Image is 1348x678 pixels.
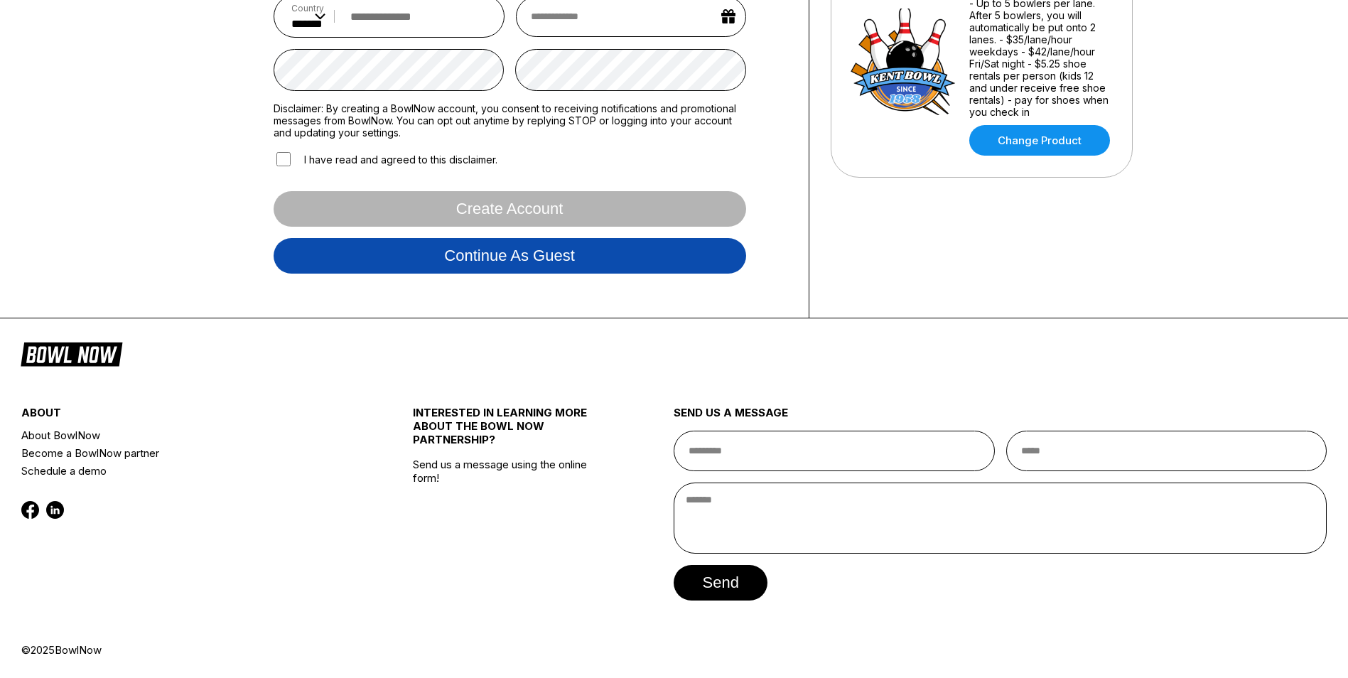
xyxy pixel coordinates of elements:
[969,125,1110,156] a: Change Product
[413,375,609,643] div: Send us a message using the online form!
[21,426,347,444] a: About BowlNow
[674,406,1327,431] div: send us a message
[274,238,746,274] button: Continue as guest
[21,643,1327,657] div: © 2025 BowlNow
[21,406,347,426] div: about
[413,406,609,458] div: INTERESTED IN LEARNING MORE ABOUT THE BOWL NOW PARTNERSHIP?
[274,150,497,168] label: I have read and agreed to this disclaimer.
[276,152,291,166] input: I have read and agreed to this disclaimer.
[21,462,347,480] a: Schedule a demo
[274,102,746,139] label: Disclaimer: By creating a BowlNow account, you consent to receiving notifications and promotional...
[21,444,347,462] a: Become a BowlNow partner
[291,3,325,14] label: Country
[850,9,956,115] img: Hourly Bowling
[674,565,767,601] button: send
